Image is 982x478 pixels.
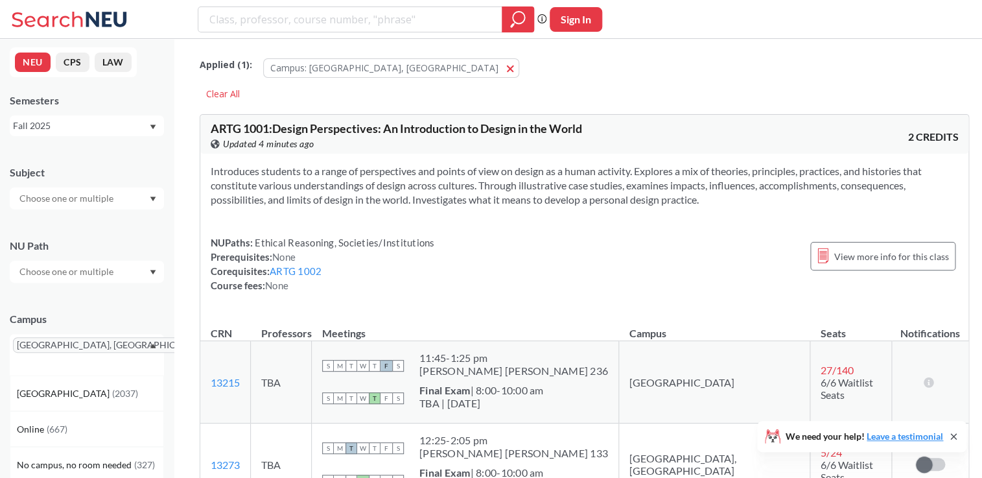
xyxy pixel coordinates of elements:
[150,125,156,130] svg: Dropdown arrow
[821,364,854,376] span: 27 / 140
[334,442,345,454] span: M
[13,119,148,133] div: Fall 2025
[380,392,392,404] span: F
[211,235,435,293] div: NUPaths: Prerequisites: Corequisites: Course fees:
[357,442,369,454] span: W
[13,337,219,353] span: [GEOGRAPHIC_DATA], [GEOGRAPHIC_DATA]X to remove pill
[419,364,608,377] div: [PERSON_NAME] [PERSON_NAME] 236
[334,360,345,372] span: M
[270,265,321,277] a: ARTG 1002
[510,10,526,29] svg: magnifying glass
[821,376,873,401] span: 6/6 Waitlist Seats
[907,130,958,144] span: 2 CREDITS
[150,197,156,202] svg: Dropdown arrow
[17,422,47,436] span: Online
[618,313,810,341] th: Campus
[13,264,122,280] input: Choose one or multiple
[786,432,943,441] span: We need your help!
[272,251,296,263] span: None
[13,191,122,206] input: Choose one or multiple
[821,446,842,459] span: 5 / 24
[253,237,435,248] span: Ethical Reasoning, Societies/Institutions
[312,313,619,341] th: Meetings
[10,115,164,136] div: Fall 2025Dropdown arrow
[10,165,164,180] div: Subject
[263,58,519,78] button: Campus: [GEOGRAPHIC_DATA], [GEOGRAPHIC_DATA]
[150,270,156,275] svg: Dropdown arrow
[834,248,948,265] span: View more info for this class
[419,384,543,397] div: | 8:00-10:00 am
[223,137,314,151] span: Updated 4 minutes ago
[810,313,891,341] th: Seats
[47,424,67,435] span: ( 667 )
[10,93,164,108] div: Semesters
[211,121,582,136] span: ARTG 1001 : Design Perspectives: An Introduction to Design in the World
[867,431,943,442] a: Leave a testimonial
[322,392,334,404] span: S
[200,84,246,104] div: Clear All
[380,360,392,372] span: F
[150,343,156,348] svg: Dropdown arrow
[419,352,608,364] div: 11:45 - 1:25 pm
[95,53,132,72] button: LAW
[369,360,380,372] span: T
[419,447,608,460] div: [PERSON_NAME] [PERSON_NAME] 133
[265,280,288,291] span: None
[334,392,345,404] span: M
[10,261,164,283] div: Dropdown arrow
[15,53,51,72] button: NEU
[10,187,164,209] div: Dropdown arrow
[392,392,404,404] span: S
[211,376,240,388] a: 13215
[345,360,357,372] span: T
[211,326,232,341] div: CRN
[380,442,392,454] span: F
[419,434,608,447] div: 12:25 - 2:05 pm
[322,360,334,372] span: S
[270,62,498,74] span: Campus: [GEOGRAPHIC_DATA], [GEOGRAPHIC_DATA]
[345,442,357,454] span: T
[134,459,155,470] span: ( 327 )
[251,341,312,424] td: TBA
[392,360,404,372] span: S
[10,312,164,326] div: Campus
[211,164,958,207] section: Introduces students to a range of perspectives and points of view on design as a human activity. ...
[357,360,369,372] span: W
[10,239,164,253] div: NU Path
[618,341,810,424] td: [GEOGRAPHIC_DATA]
[208,8,493,30] input: Class, professor, course number, "phrase"
[345,392,357,404] span: T
[10,334,164,376] div: [GEOGRAPHIC_DATA], [GEOGRAPHIC_DATA]X to remove pillDropdown arrow[GEOGRAPHIC_DATA](2037)Online(6...
[369,392,380,404] span: T
[502,6,534,32] div: magnifying glass
[322,442,334,454] span: S
[211,459,240,471] a: 13273
[200,58,252,72] span: Applied ( 1 ):
[369,442,380,454] span: T
[419,384,471,396] b: Final Exam
[17,458,134,472] span: No campus, no room needed
[251,313,312,341] th: Professors
[112,388,138,399] span: ( 2037 )
[892,313,969,341] th: Notifications
[392,442,404,454] span: S
[56,53,89,72] button: CPS
[419,397,543,410] div: TBA | [DATE]
[357,392,369,404] span: W
[550,7,602,32] button: Sign In
[17,387,112,401] span: [GEOGRAPHIC_DATA]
